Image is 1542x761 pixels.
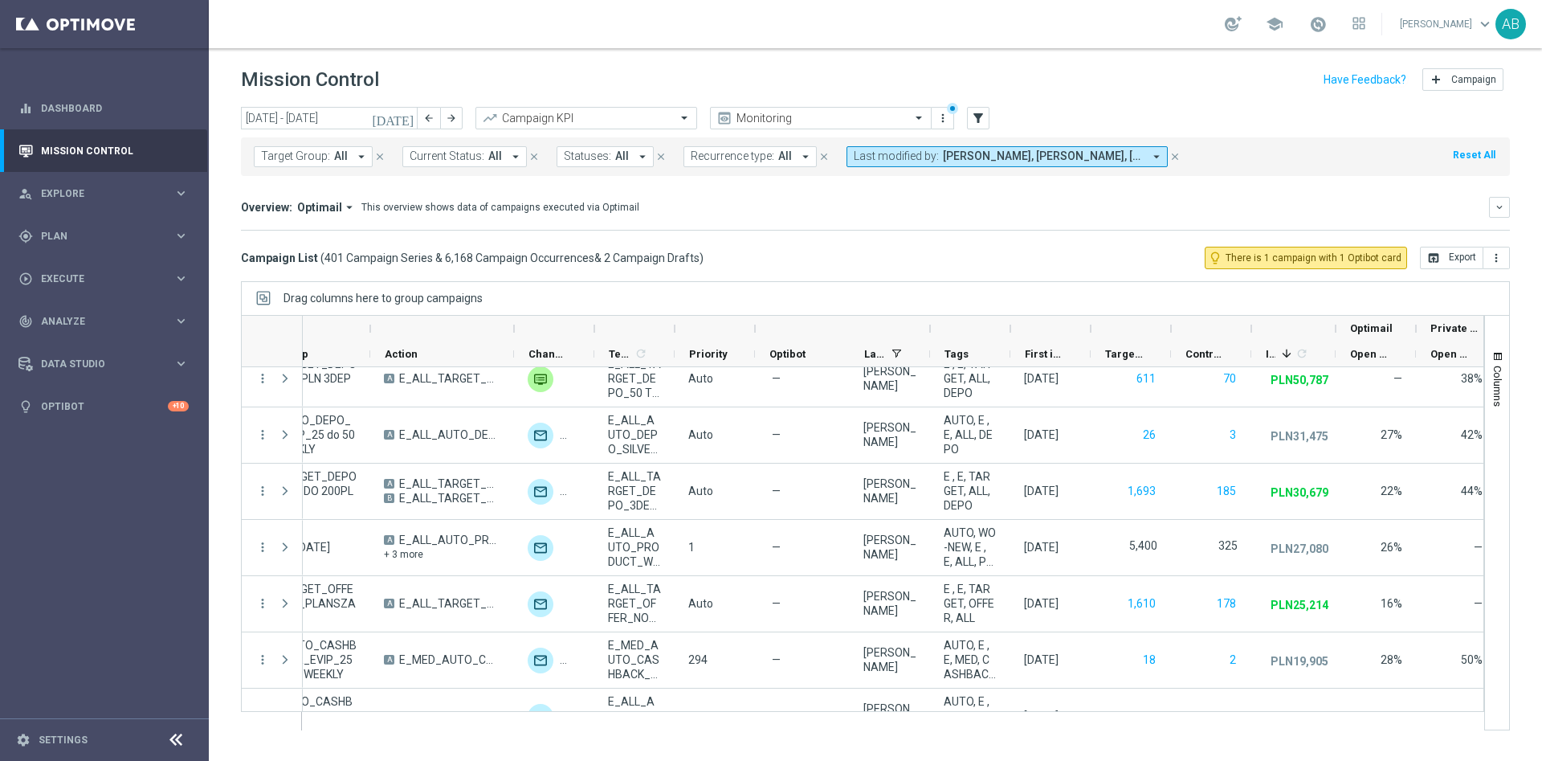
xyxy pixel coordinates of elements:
[173,356,189,371] i: keyboard_arrow_right
[41,359,173,369] span: Data Studio
[1126,594,1157,614] button: 1,610
[772,484,781,498] span: —
[1215,594,1238,614] button: 178
[1135,369,1157,389] button: 611
[1381,710,1402,722] span: Open Rate = Opened / Delivered
[41,189,173,198] span: Explore
[528,535,553,561] div: Optimail
[41,231,173,241] span: Plan
[18,400,190,413] button: lightbulb Optibot +10
[399,371,500,386] span: E_ALL_TARGET_DEPO_50 TO 250 PLN 3DEPO_020925
[936,112,949,125] i: more_vert
[528,423,553,448] img: Optimail
[18,358,190,370] button: Data Studio keyboard_arrow_right
[254,146,373,167] button: Target Group: All arrow_drop_down
[1422,68,1503,91] button: add Campaign
[173,313,189,329] i: keyboard_arrow_right
[1451,74,1496,85] span: Campaign
[173,186,189,201] i: keyboard_arrow_right
[1205,247,1407,269] button: lightbulb_outline There is 1 campaign with 1 Optibot card
[354,149,369,164] i: arrow_drop_down
[399,709,500,723] span: E_ALL_AUTO_CASHBACK_GOLD_EVIP_25 do 500 PLN_WEEKLY
[967,107,989,129] button: filter_alt
[560,479,585,505] div: Private message
[384,493,394,503] span: B
[944,469,997,513] span: E , E, TARGET, ALL, DEPO
[242,632,303,689] div: Press SPACE to select this row.
[1490,252,1503,264] i: more_vert
[284,292,483,305] span: Drag columns here to group campaigns
[399,533,500,547] span: E_ALL_AUTO_PRODUCT_WO WELCOME MAIL CONVERTED TODAY DEPOBONUS BARDZIEJ_DAILY
[41,274,173,284] span: Execute
[688,428,713,441] span: Auto
[372,111,415,125] i: [DATE]
[384,374,394,383] span: A
[528,366,553,392] div: Private message
[1324,74,1406,85] input: Have Feedback?
[1141,425,1157,445] button: 26
[944,357,997,400] span: E , E, TARGET, ALL, DEPO
[255,540,270,554] i: more_vert
[688,710,713,722] span: Auto
[528,704,553,730] div: Optimail
[772,709,781,723] span: —
[1420,251,1510,264] multiple-options-button: Export to CSV
[18,315,190,328] button: track_changes Analyze keyboard_arrow_right
[16,733,31,747] i: settings
[944,526,997,569] span: AUTO, WO-NEW, E , E, ALL, PRODUCT
[944,413,997,456] span: AUTO, E , E, ALL, DEPO
[399,596,500,611] span: E_ALL_TARGET_OFFER_NONORG_POL FIN_070925
[374,151,385,162] i: close
[1381,653,1402,666] span: Open Rate = Opened / Delivered
[1168,148,1182,166] button: close
[18,385,189,428] div: Optibot
[528,591,553,617] img: Optimail
[608,469,661,513] span: E_ALL_TARGET_DEPO_3DEPO_A_50 DO 200PLN_260925, E_ALL_TARGET_DEPO_3DEPO_B_50 DO 200PLN_260925
[1271,429,1328,444] p: PLN31,475
[716,110,732,126] i: preview
[854,149,939,163] span: Last modified by:
[255,653,270,667] button: more_vert
[488,149,502,163] span: All
[1266,15,1283,33] span: school
[384,430,394,440] span: A
[863,477,916,505] div: Tomasz Kowalczyk
[560,704,585,730] img: Private message
[1430,348,1469,360] span: Open Rate
[943,149,1143,163] span: Andzelika Binek Krystian Potoczny Tomasz Kowalczyk
[342,200,357,215] i: arrow_drop_down
[18,229,173,243] div: Plan
[18,272,173,286] div: Execute
[772,540,781,554] span: —
[778,149,792,163] span: All
[1222,369,1238,389] button: 70
[772,371,781,386] span: —
[255,428,270,442] button: more_vert
[384,547,500,562] div: + 3 more
[1427,252,1440,264] i: open_in_browser
[242,520,303,576] div: Press SPACE to select this row.
[384,599,394,608] span: A
[688,541,695,554] span: 1
[1461,653,1483,666] span: Open Rate = Opened / Delivered
[255,484,270,498] i: more_vert
[1185,348,1224,360] span: Control Customers
[560,648,585,673] img: Private message
[528,348,567,360] span: Channel
[384,479,394,489] span: A
[18,186,33,201] i: person_search
[384,655,394,665] span: A
[18,187,190,200] button: person_search Explore keyboard_arrow_right
[691,149,774,163] span: Recurrence type:
[402,146,527,167] button: Current Status: All arrow_drop_down
[683,146,817,167] button: Recurrence type: All arrow_drop_down
[1218,538,1238,553] label: 325
[635,149,650,164] i: arrow_drop_down
[1226,251,1401,265] span: There is 1 campaign with 1 Optibot card
[255,371,270,386] i: more_vert
[947,103,958,114] div: There are unsaved changes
